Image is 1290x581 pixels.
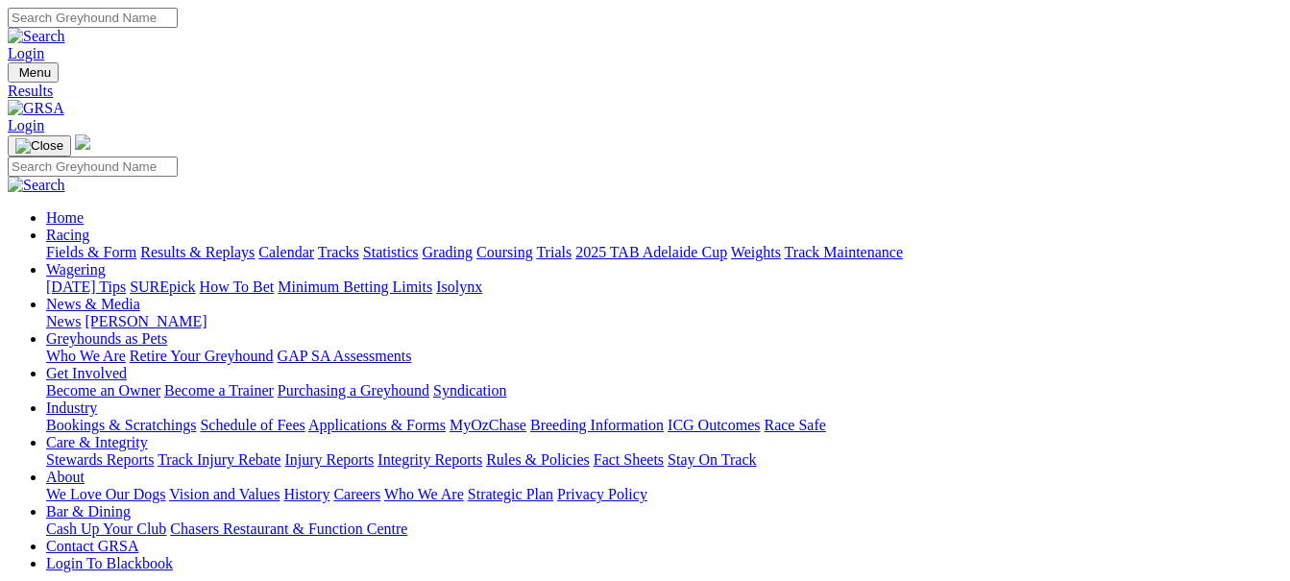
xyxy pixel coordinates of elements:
a: Stewards Reports [46,451,154,468]
a: [DATE] Tips [46,278,126,295]
div: Get Involved [46,382,1282,399]
div: Care & Integrity [46,451,1282,469]
div: Greyhounds as Pets [46,348,1282,365]
a: Cash Up Your Club [46,520,166,537]
div: Industry [46,417,1282,434]
a: Who We Are [46,348,126,364]
a: GAP SA Assessments [278,348,412,364]
a: Integrity Reports [377,451,482,468]
div: Racing [46,244,1282,261]
a: Statistics [363,244,419,260]
a: About [46,469,85,485]
a: Fields & Form [46,244,136,260]
a: Who We Are [384,486,464,502]
a: Weights [731,244,781,260]
a: Stay On Track [668,451,756,468]
a: Isolynx [436,278,482,295]
a: Chasers Restaurant & Function Centre [170,520,407,537]
a: Injury Reports [284,451,374,468]
a: [PERSON_NAME] [85,313,207,329]
button: Toggle navigation [8,62,59,83]
a: Syndication [433,382,506,399]
a: Schedule of Fees [200,417,304,433]
a: 2025 TAB Adelaide Cup [575,244,727,260]
img: GRSA [8,100,64,117]
a: Applications & Forms [308,417,446,433]
div: About [46,486,1282,503]
a: SUREpick [130,278,195,295]
a: Minimum Betting Limits [278,278,432,295]
a: Industry [46,399,97,416]
a: Care & Integrity [46,434,148,450]
a: We Love Our Dogs [46,486,165,502]
a: Retire Your Greyhound [130,348,274,364]
a: History [283,486,329,502]
a: Track Maintenance [785,244,903,260]
a: Home [46,209,84,226]
a: Login [8,45,44,61]
a: Trials [536,244,572,260]
a: Calendar [258,244,314,260]
a: Careers [333,486,380,502]
img: Search [8,177,65,194]
a: News [46,313,81,329]
a: Tracks [318,244,359,260]
input: Search [8,157,178,177]
a: Grading [423,244,473,260]
a: MyOzChase [450,417,526,433]
button: Toggle navigation [8,135,71,157]
a: Race Safe [764,417,825,433]
div: Wagering [46,278,1282,296]
a: Results [8,83,1282,100]
div: Bar & Dining [46,520,1282,538]
a: Strategic Plan [468,486,553,502]
a: News & Media [46,296,140,312]
a: Wagering [46,261,106,278]
span: Menu [19,65,51,80]
a: Racing [46,227,89,243]
a: Privacy Policy [557,486,647,502]
a: Breeding Information [530,417,664,433]
a: Rules & Policies [486,451,590,468]
a: Results & Replays [140,244,255,260]
div: News & Media [46,313,1282,330]
a: ICG Outcomes [668,417,760,433]
a: Vision and Values [169,486,280,502]
a: Contact GRSA [46,538,138,554]
a: Greyhounds as Pets [46,330,167,347]
a: Become an Owner [46,382,160,399]
a: Login [8,117,44,133]
a: Bookings & Scratchings [46,417,196,433]
a: Login To Blackbook [46,555,173,571]
a: Bar & Dining [46,503,131,520]
img: logo-grsa-white.png [75,134,90,150]
a: Get Involved [46,365,127,381]
a: Track Injury Rebate [158,451,280,468]
a: Coursing [476,244,533,260]
img: Close [15,138,63,154]
img: Search [8,28,65,45]
a: Fact Sheets [594,451,664,468]
a: How To Bet [200,278,275,295]
a: Purchasing a Greyhound [278,382,429,399]
input: Search [8,8,178,28]
a: Become a Trainer [164,382,274,399]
